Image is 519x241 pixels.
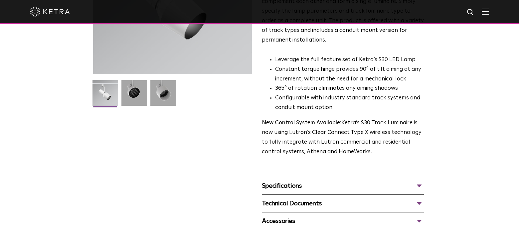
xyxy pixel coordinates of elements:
div: Technical Documents [262,198,424,209]
img: search icon [466,8,475,17]
div: Accessories [262,216,424,226]
img: 3b1b0dc7630e9da69e6b [121,80,147,111]
p: Ketra’s S30 Track Luminaire is now using Lutron’s Clear Connect Type X wireless technology to ful... [262,118,424,157]
img: 9e3d97bd0cf938513d6e [150,80,176,111]
img: S30-Track-Luminaire-2021-Web-Square [92,80,118,111]
img: Hamburger%20Nav.svg [482,8,489,15]
li: Constant torque hinge provides 90° of tilt aiming at any increment, without the need for a mechan... [275,65,424,84]
li: Configurable with industry standard track systems and conduit mount option [275,93,424,113]
div: Specifications [262,181,424,191]
img: ketra-logo-2019-white [30,7,70,17]
li: 365° of rotation eliminates any aiming shadows [275,84,424,93]
li: Leverage the full feature set of Ketra’s S30 LED Lamp [275,55,424,65]
strong: New Control System Available: [262,120,341,126]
